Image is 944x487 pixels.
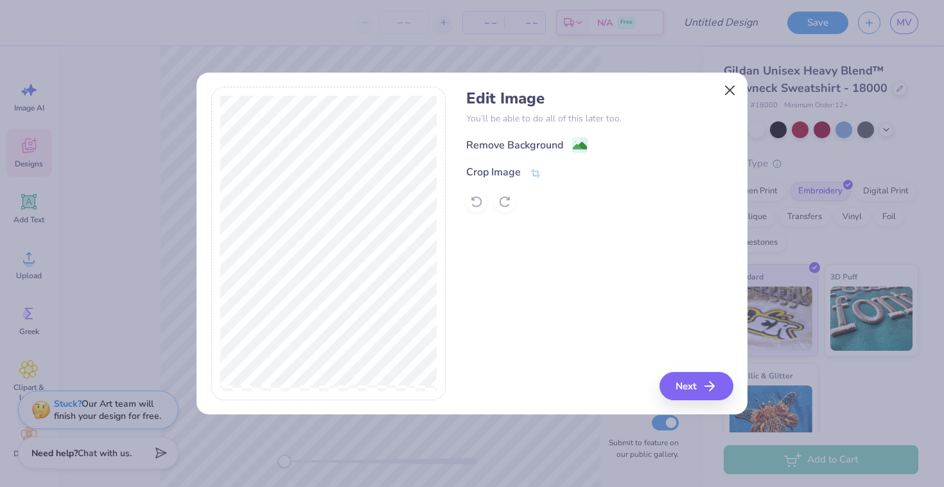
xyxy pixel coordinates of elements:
[466,164,521,180] div: Crop Image
[466,137,563,153] div: Remove Background
[718,78,742,102] button: Close
[660,372,733,400] button: Next
[466,89,733,108] h4: Edit Image
[466,112,733,125] p: You’ll be able to do all of this later too.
